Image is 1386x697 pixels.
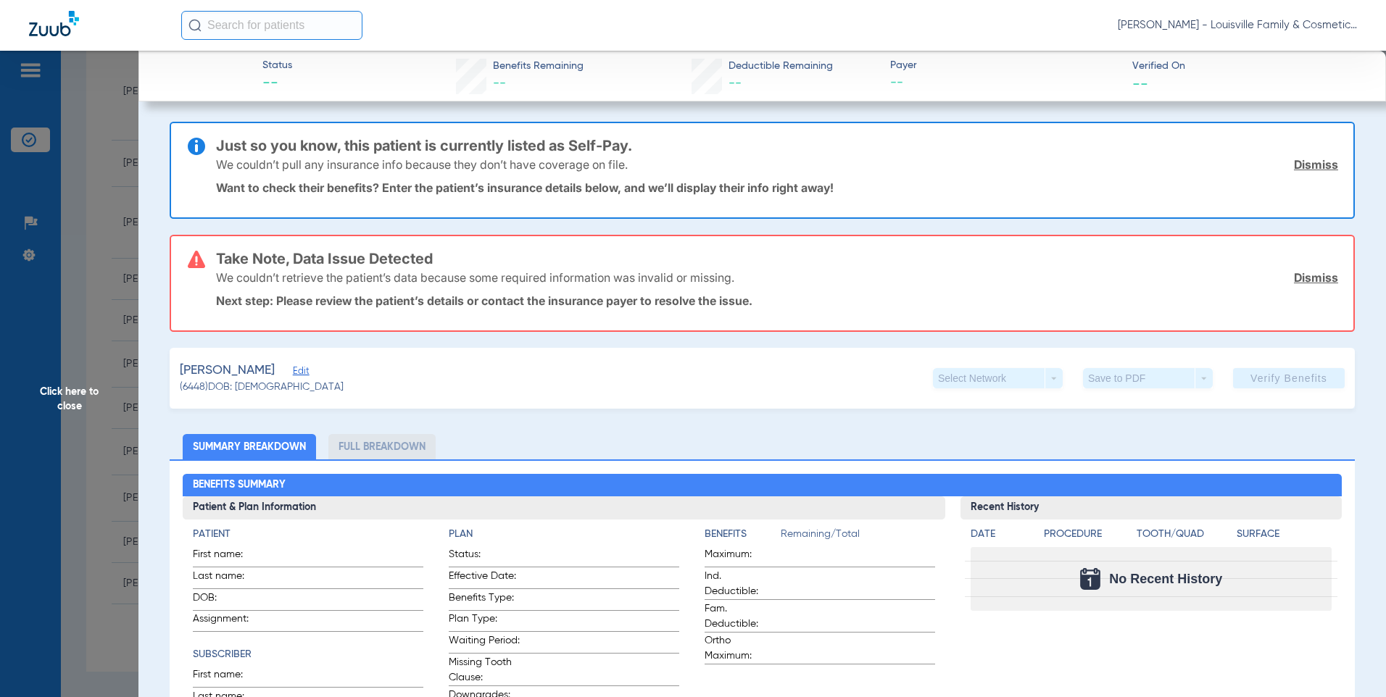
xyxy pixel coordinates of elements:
span: Fam. Deductible: [705,601,776,632]
span: Benefits Remaining [493,59,584,74]
h4: Benefits [705,527,781,542]
h3: Just so you know, this patient is currently listed as Self-Pay. [216,138,1338,153]
span: -- [262,74,292,94]
span: -- [1132,75,1148,91]
app-breakdown-title: Date [971,527,1032,547]
span: Ind. Deductible: [705,569,776,599]
p: Want to check their benefits? Enter the patient’s insurance details below, and we’ll display thei... [216,180,1338,195]
h4: Tooth/Quad [1137,527,1232,542]
span: Remaining/Total [781,527,935,547]
a: Dismiss [1294,270,1338,285]
span: First name: [193,667,264,687]
span: No Recent History [1109,572,1222,586]
img: Zuub Logo [29,11,79,36]
h4: Date [971,527,1032,542]
img: Search Icon [188,19,202,32]
h4: Surface [1237,527,1332,542]
span: Plan Type: [449,612,520,631]
h2: Benefits Summary [183,474,1343,497]
p: We couldn’t retrieve the patient’s data because some required information was invalid or missing. [216,270,734,285]
p: We couldn’t pull any insurance info because they don’t have coverage on file. [216,157,628,172]
li: Summary Breakdown [183,434,316,459]
span: Effective Date: [449,569,520,588]
span: First name: [193,547,264,567]
span: [PERSON_NAME] [180,362,275,380]
img: error-icon [188,251,205,268]
img: info-icon [188,138,205,155]
span: Assignment: [193,612,264,631]
span: (6448) DOB: [DEMOGRAPHIC_DATA] [180,380,344,395]
span: -- [890,74,1120,92]
span: -- [493,77,506,90]
h4: Procedure [1044,527,1132,542]
span: DOB: [193,590,264,610]
app-breakdown-title: Surface [1237,527,1332,547]
li: Full Breakdown [328,434,436,459]
a: Dismiss [1294,157,1338,172]
span: Deductible Remaining [729,59,833,74]
span: Edit [293,366,306,380]
h3: Recent History [960,496,1342,519]
span: Ortho Maximum: [705,633,776,664]
p: Next step: Please review the patient’s details or contact the insurance payer to resolve the issue. [216,293,1338,308]
h4: Plan [449,527,679,542]
span: Last name: [193,569,264,588]
span: Payer [890,58,1120,73]
h3: Take Note, Data Issue Detected [216,251,1338,266]
h4: Subscriber [193,647,423,662]
h4: Patient [193,527,423,542]
span: Status: [449,547,520,567]
span: Benefits Type: [449,590,520,610]
span: Verified On [1132,59,1362,74]
img: Calendar [1080,568,1100,590]
span: -- [729,77,742,90]
span: Status [262,58,292,73]
input: Search for patients [181,11,362,40]
span: Waiting Period: [449,633,520,653]
span: Missing Tooth Clause: [449,655,520,685]
span: [PERSON_NAME] - Louisville Family & Cosmetic Dentistry [1118,18,1357,33]
h3: Patient & Plan Information [183,496,946,519]
span: Maximum: [705,547,776,567]
iframe: Chat Widget [1314,627,1386,697]
app-breakdown-title: Benefits [705,527,781,547]
app-breakdown-title: Tooth/Quad [1137,527,1232,547]
app-breakdown-title: Procedure [1044,527,1132,547]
